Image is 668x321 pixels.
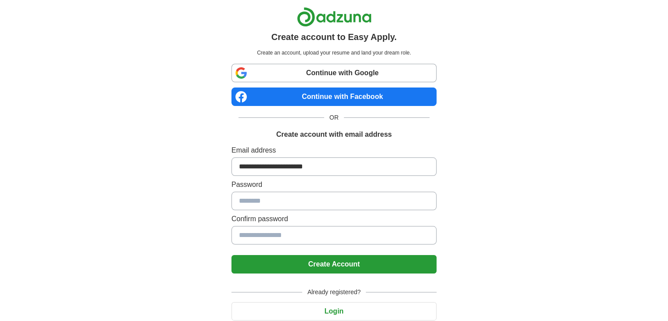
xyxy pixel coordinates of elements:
h1: Create account to Easy Apply. [271,30,397,44]
span: OR [324,113,344,122]
a: Login [231,307,437,315]
button: Create Account [231,255,437,274]
a: Continue with Facebook [231,88,437,106]
label: Confirm password [231,214,437,224]
a: Continue with Google [231,64,437,82]
span: Already registered? [302,288,366,297]
button: Login [231,302,437,321]
img: Adzuna logo [297,7,372,27]
label: Password [231,179,437,190]
p: Create an account, upload your resume and land your dream role. [233,49,435,57]
h1: Create account with email address [276,129,392,140]
label: Email address [231,145,437,156]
